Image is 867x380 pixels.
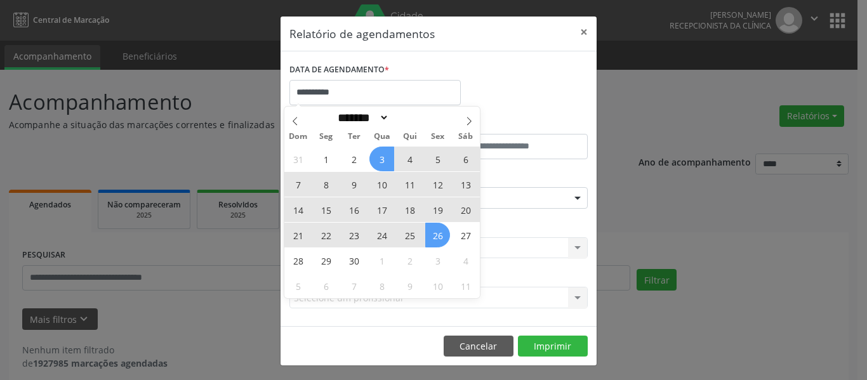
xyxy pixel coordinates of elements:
span: Outubro 7, 2025 [341,273,366,298]
span: Outubro 8, 2025 [369,273,394,298]
span: Qui [396,133,424,141]
span: Setembro 12, 2025 [425,172,450,197]
span: Setembro 11, 2025 [397,172,422,197]
h5: Relatório de agendamentos [289,25,435,42]
span: Setembro 20, 2025 [453,197,478,222]
span: Outubro 5, 2025 [286,273,310,298]
span: Sáb [452,133,480,141]
button: Cancelar [444,336,513,357]
span: Setembro 16, 2025 [341,197,366,222]
input: Year [389,111,431,124]
span: Setembro 8, 2025 [314,172,338,197]
span: Setembro 30, 2025 [341,248,366,273]
span: Setembro 1, 2025 [314,147,338,171]
label: ATÉ [442,114,588,134]
span: Setembro 6, 2025 [453,147,478,171]
span: Setembro 13, 2025 [453,172,478,197]
span: Setembro 9, 2025 [341,172,366,197]
span: Outubro 9, 2025 [397,273,422,298]
span: Agosto 31, 2025 [286,147,310,171]
span: Setembro 3, 2025 [369,147,394,171]
span: Outubro 6, 2025 [314,273,338,298]
select: Month [333,111,389,124]
span: Ter [340,133,368,141]
span: Outubro 4, 2025 [453,248,478,273]
span: Setembro 15, 2025 [314,197,338,222]
button: Imprimir [518,336,588,357]
span: Setembro 24, 2025 [369,223,394,247]
span: Setembro 5, 2025 [425,147,450,171]
span: Setembro 27, 2025 [453,223,478,247]
span: Setembro 29, 2025 [314,248,338,273]
span: Setembro 23, 2025 [341,223,366,247]
span: Setembro 7, 2025 [286,172,310,197]
span: Setembro 28, 2025 [286,248,310,273]
label: DATA DE AGENDAMENTO [289,60,389,80]
span: Setembro 26, 2025 [425,223,450,247]
span: Outubro 1, 2025 [369,248,394,273]
span: Setembro 18, 2025 [397,197,422,222]
span: Setembro 17, 2025 [369,197,394,222]
span: Setembro 4, 2025 [397,147,422,171]
span: Setembro 25, 2025 [397,223,422,247]
span: Dom [284,133,312,141]
span: Setembro 21, 2025 [286,223,310,247]
button: Close [571,16,597,48]
span: Setembro 10, 2025 [369,172,394,197]
span: Qua [368,133,396,141]
span: Sex [424,133,452,141]
span: Outubro 11, 2025 [453,273,478,298]
span: Setembro 22, 2025 [314,223,338,247]
span: Outubro 2, 2025 [397,248,422,273]
span: Outubro 10, 2025 [425,273,450,298]
span: Seg [312,133,340,141]
span: Setembro 19, 2025 [425,197,450,222]
span: Outubro 3, 2025 [425,248,450,273]
span: Setembro 14, 2025 [286,197,310,222]
span: Setembro 2, 2025 [341,147,366,171]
